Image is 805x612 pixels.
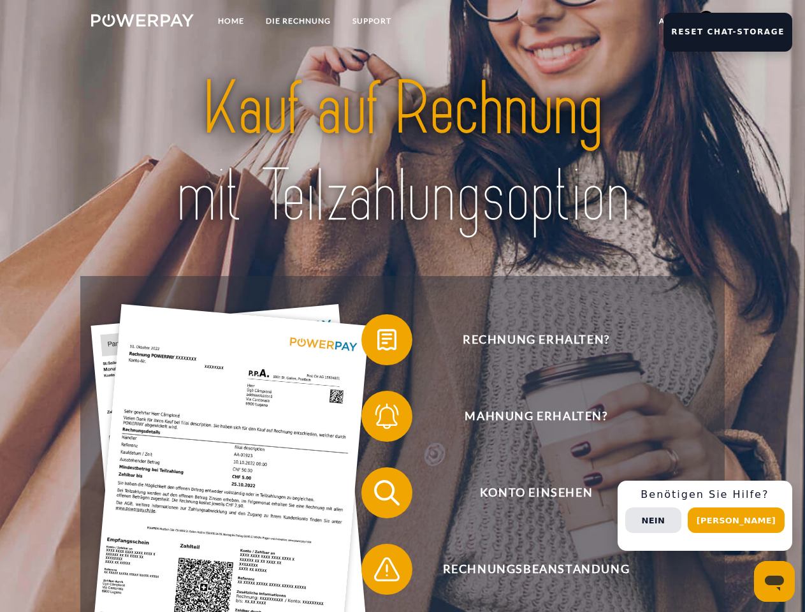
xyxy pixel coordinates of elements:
[342,10,402,33] a: SUPPORT
[361,467,693,518] button: Konto einsehen
[371,477,403,509] img: qb_search.svg
[361,314,693,365] button: Rechnung erhalten?
[380,467,692,518] span: Konto einsehen
[625,507,681,533] button: Nein
[255,10,342,33] a: DIE RECHNUNG
[618,481,792,551] div: Schnellhilfe
[207,10,255,33] a: Home
[380,544,692,595] span: Rechnungsbeanstandung
[699,11,714,26] img: de
[91,14,194,27] img: logo-powerpay-white.svg
[371,324,403,356] img: qb_bill.svg
[361,544,693,595] button: Rechnungsbeanstandung
[648,10,688,33] a: agb
[371,553,403,585] img: qb_warning.svg
[754,561,795,602] iframe: Schaltfläche zum Öffnen des Messaging-Fensters
[380,391,692,442] span: Mahnung erhalten?
[688,507,785,533] button: [PERSON_NAME]
[122,61,683,244] img: title-powerpay_de.svg
[625,488,785,501] h3: Benötigen Sie Hilfe?
[380,314,692,365] span: Rechnung erhalten?
[664,13,792,52] button: Reset Chat-Storage
[361,391,693,442] button: Mahnung erhalten?
[371,400,403,432] img: qb_bell.svg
